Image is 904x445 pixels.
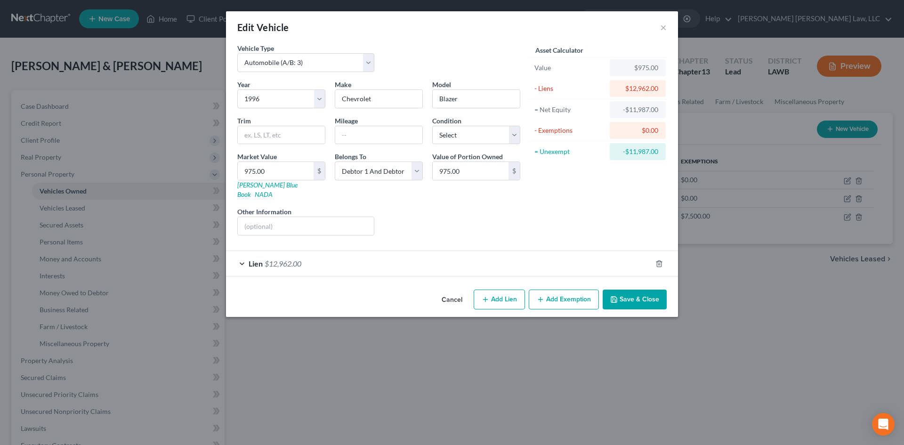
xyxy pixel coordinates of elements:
button: Add Exemption [529,290,599,309]
label: Vehicle Type [237,43,274,53]
div: $0.00 [617,126,658,135]
div: -$11,987.00 [617,105,658,114]
div: Open Intercom Messenger [872,413,895,436]
div: $ [508,162,520,180]
label: Asset Calculator [535,45,583,55]
div: -$11,987.00 [617,147,658,156]
input: 0.00 [433,162,508,180]
div: $12,962.00 [617,84,658,93]
input: (optional) [238,217,374,235]
div: - Exemptions [534,126,605,135]
a: NADA [255,190,273,198]
div: $975.00 [617,63,658,73]
input: ex. Nissan [335,90,422,108]
div: - Liens [534,84,605,93]
label: Mileage [335,116,358,126]
div: = Net Equity [534,105,605,114]
a: [PERSON_NAME] Blue Book [237,181,298,198]
button: Add Lien [474,290,525,309]
label: Market Value [237,152,277,162]
div: $ [314,162,325,180]
input: ex. LS, LT, etc [238,126,325,144]
input: -- [335,126,422,144]
label: Value of Portion Owned [432,152,503,162]
span: Lien [249,259,263,268]
button: Save & Close [603,290,667,309]
label: Condition [432,116,461,126]
button: × [660,22,667,33]
button: Cancel [434,291,470,309]
span: Make [335,81,351,89]
div: Edit Vehicle [237,21,289,34]
div: Value [534,63,605,73]
label: Other Information [237,207,291,217]
input: 0.00 [238,162,314,180]
span: $12,962.00 [265,259,301,268]
div: = Unexempt [534,147,605,156]
input: ex. Altima [433,90,520,108]
label: Model [432,80,451,89]
span: Belongs To [335,153,366,161]
label: Year [237,80,250,89]
label: Trim [237,116,251,126]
